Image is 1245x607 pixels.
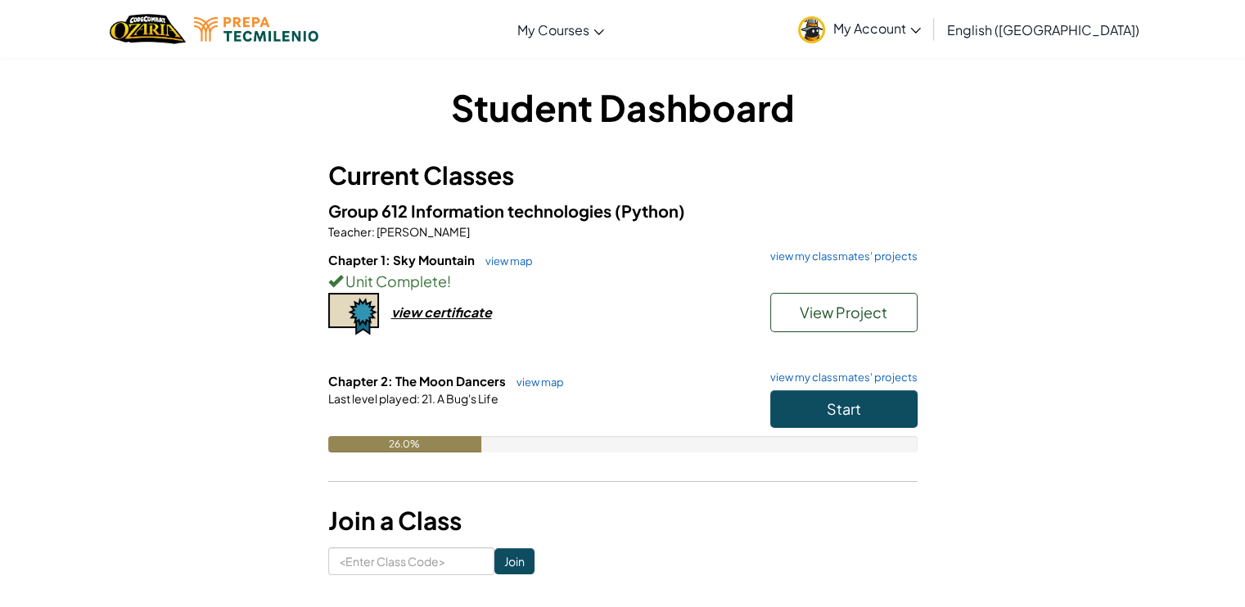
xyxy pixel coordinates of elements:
span: My Courses [517,21,589,38]
span: ! [447,272,451,290]
h3: Current Classes [328,157,918,194]
a: English ([GEOGRAPHIC_DATA]) [939,7,1148,52]
span: Chapter 1: Sky Mountain [328,252,477,268]
span: English ([GEOGRAPHIC_DATA]) [947,21,1139,38]
span: A Bug's Life [435,391,498,406]
a: view my classmates' projects [762,251,918,262]
span: Group 612 Information technologies [328,200,615,221]
a: view certificate [328,303,492,321]
a: Ozaria by CodeCombat logo [110,12,186,46]
img: avatar [798,16,825,43]
input: Join [494,548,535,574]
a: view map [477,254,533,268]
input: <Enter Class Code> [328,547,494,575]
span: My Account [833,20,921,37]
span: (Python) [615,200,685,221]
span: [PERSON_NAME] [375,224,470,239]
span: Chapter 2: The Moon Dancers [328,373,508,389]
button: View Project [770,293,918,332]
h1: Student Dashboard [328,82,918,133]
span: View Project [800,303,887,321]
span: 21. [420,391,435,406]
a: My Courses [509,7,612,52]
a: view map [508,375,564,389]
img: Home [110,12,186,46]
span: Last level played [328,391,417,406]
div: view certificate [391,303,492,321]
img: Tecmilenio logo [194,17,318,42]
span: Start [827,399,861,418]
h3: Join a Class [328,502,918,539]
span: Unit Complete [343,272,447,290]
img: certificate-icon.png [328,293,379,335]
span: : [372,224,375,239]
span: Teacher [328,224,372,239]
a: My Account [790,3,929,55]
a: view my classmates' projects [762,372,918,383]
button: Start [770,390,918,428]
div: 26.0% [328,436,481,452]
span: : [417,391,420,406]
